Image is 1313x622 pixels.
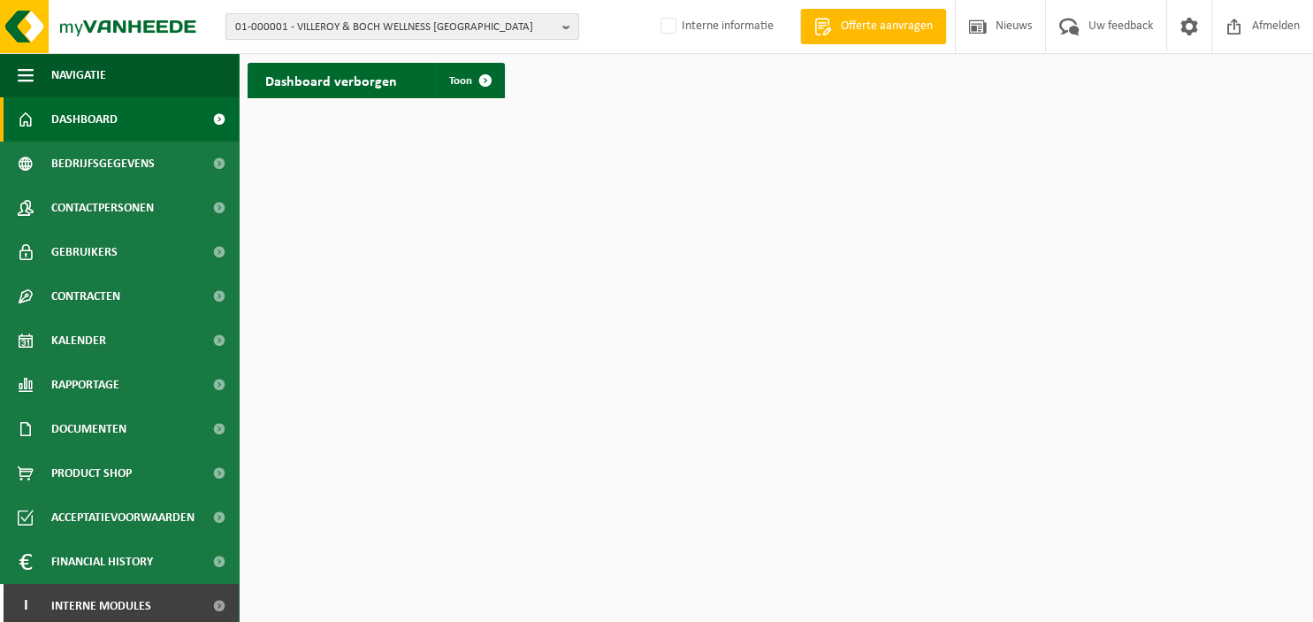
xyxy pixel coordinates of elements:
[657,13,774,40] label: Interne informatie
[51,186,154,230] span: Contactpersonen
[235,14,555,41] span: 01-000001 - VILLEROY & BOCH WELLNESS [GEOGRAPHIC_DATA]
[51,363,119,407] span: Rapportage
[449,75,472,87] span: Toon
[51,274,120,319] span: Contracten
[51,53,106,97] span: Navigatie
[800,9,946,44] a: Offerte aanvragen
[51,495,195,540] span: Acceptatievoorwaarden
[51,407,126,451] span: Documenten
[51,319,106,363] span: Kalender
[248,63,415,97] h2: Dashboard verborgen
[435,63,503,98] a: Toon
[836,18,937,35] span: Offerte aanvragen
[51,230,118,274] span: Gebruikers
[51,142,155,186] span: Bedrijfsgegevens
[51,451,132,495] span: Product Shop
[51,540,153,584] span: Financial History
[51,97,118,142] span: Dashboard
[225,13,579,40] button: 01-000001 - VILLEROY & BOCH WELLNESS [GEOGRAPHIC_DATA]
